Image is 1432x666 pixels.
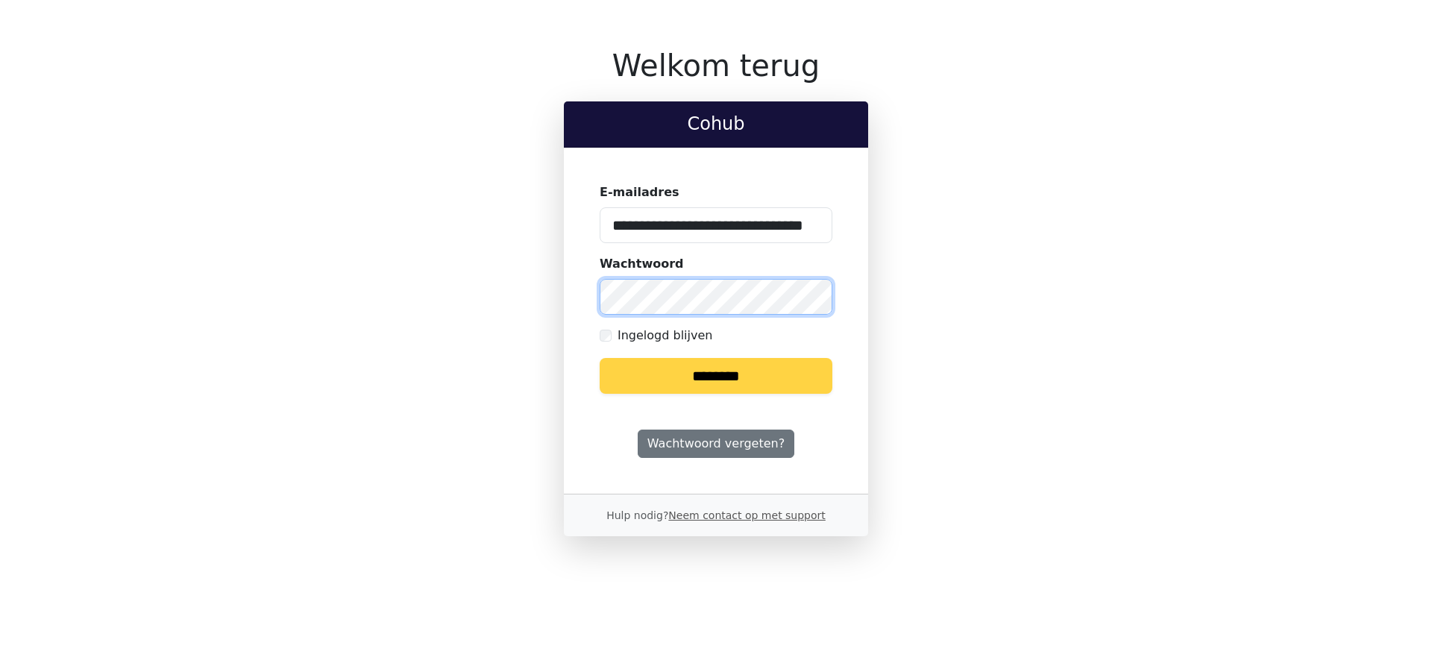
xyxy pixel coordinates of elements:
[618,327,712,345] label: Ingelogd blijven
[576,113,856,135] h2: Cohub
[600,183,679,201] label: E-mailadres
[668,509,825,521] a: Neem contact op met support
[638,430,794,458] a: Wachtwoord vergeten?
[564,48,868,84] h1: Welkom terug
[606,509,826,521] small: Hulp nodig?
[600,255,684,273] label: Wachtwoord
